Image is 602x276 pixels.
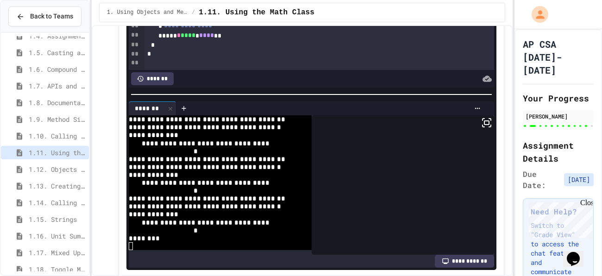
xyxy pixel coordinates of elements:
span: 1.11. Using the Math Class [29,148,85,157]
span: 1.7. APIs and Libraries [29,81,85,91]
span: / [192,9,195,16]
h1: AP CSA [DATE]-[DATE] [523,38,594,76]
span: 1.16. Unit Summary 1a (1.1-1.6) [29,231,85,241]
span: 1.18. Toggle Mixed Up or Write Code Practice 1.1-1.6 [29,264,85,274]
button: Back to Teams [8,6,82,26]
span: Due Date: [523,169,560,191]
h2: Your Progress [523,92,594,105]
span: 1.6. Compound Assignment Operators [29,64,85,74]
iframe: chat widget [525,199,593,238]
span: 1.11. Using the Math Class [199,7,314,18]
span: 1.4. Assignment and Input [29,31,85,41]
span: Back to Teams [30,12,73,21]
span: 1.12. Objects - Instances of Classes [29,164,85,174]
span: [DATE] [564,173,594,186]
div: My Account [522,4,551,25]
span: 1.9. Method Signatures [29,114,85,124]
div: [PERSON_NAME] [526,112,591,120]
span: 1.13. Creating and Initializing Objects: Constructors [29,181,85,191]
div: Chat with us now!Close [4,4,64,59]
span: 1.5. Casting and Ranges of Values [29,48,85,57]
span: 1.10. Calling Class Methods [29,131,85,141]
span: 1. Using Objects and Methods [107,9,188,16]
span: 1.14. Calling Instance Methods [29,198,85,207]
span: 1.8. Documentation with Comments and Preconditions [29,98,85,107]
span: 1.15. Strings [29,214,85,224]
iframe: chat widget [563,239,593,267]
span: 1.17. Mixed Up Code Practice 1.1-1.6 [29,248,85,257]
h2: Assignment Details [523,139,594,165]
